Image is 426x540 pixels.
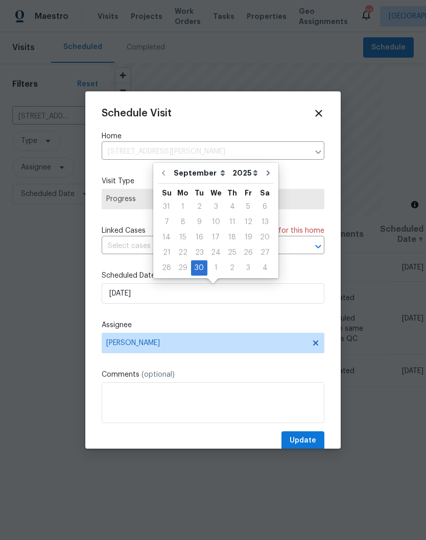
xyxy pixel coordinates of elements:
div: 2 [224,261,240,275]
div: 19 [240,230,256,244]
div: 24 [207,246,224,260]
div: 18 [224,230,240,244]
div: Sun Sep 14 2025 [158,230,175,245]
div: Sat Sep 20 2025 [256,230,273,245]
div: Sat Sep 06 2025 [256,199,273,214]
abbr: Friday [245,189,252,197]
div: 3 [207,200,224,214]
div: Wed Sep 24 2025 [207,245,224,260]
div: Mon Sep 22 2025 [175,245,191,260]
div: Thu Oct 02 2025 [224,260,240,276]
div: Fri Sep 12 2025 [240,214,256,230]
div: 7 [158,215,175,229]
div: 29 [175,261,191,275]
label: Visit Type [102,176,324,186]
div: 17 [207,230,224,244]
span: Progress [106,194,320,204]
span: (optional) [141,371,175,378]
div: 8 [175,215,191,229]
select: Year [230,165,261,181]
div: Fri Sep 19 2025 [240,230,256,245]
label: Home [102,131,324,141]
span: Update [290,434,316,447]
div: Thu Sep 11 2025 [224,214,240,230]
select: Month [171,165,230,181]
div: 25 [224,246,240,260]
abbr: Thursday [227,189,237,197]
div: 1 [207,261,224,275]
button: Go to previous month [156,163,171,183]
div: Sat Oct 04 2025 [256,260,273,276]
abbr: Tuesday [195,189,204,197]
div: Tue Sep 16 2025 [191,230,207,245]
span: Close [313,108,324,119]
div: Fri Sep 26 2025 [240,245,256,260]
div: 12 [240,215,256,229]
div: 5 [240,200,256,214]
div: 6 [256,200,273,214]
input: M/D/YYYY [102,283,324,304]
div: 14 [158,230,175,244]
div: Mon Sep 01 2025 [175,199,191,214]
div: 27 [256,246,273,260]
label: Assignee [102,320,324,330]
div: Sun Sep 21 2025 [158,245,175,260]
div: Sun Sep 07 2025 [158,214,175,230]
span: [PERSON_NAME] [106,339,306,347]
div: 20 [256,230,273,244]
button: Update [281,431,324,450]
input: Enter in an address [102,144,309,160]
div: 16 [191,230,207,244]
div: Sat Sep 27 2025 [256,245,273,260]
div: Sun Aug 31 2025 [158,199,175,214]
div: Tue Sep 23 2025 [191,245,207,260]
abbr: Sunday [162,189,172,197]
div: Wed Sep 17 2025 [207,230,224,245]
label: Comments [102,370,324,380]
div: Fri Oct 03 2025 [240,260,256,276]
div: 11 [224,215,240,229]
div: Wed Sep 03 2025 [207,199,224,214]
div: Thu Sep 18 2025 [224,230,240,245]
div: 9 [191,215,207,229]
div: 15 [175,230,191,244]
div: Wed Oct 01 2025 [207,260,224,276]
abbr: Saturday [260,189,270,197]
div: 22 [175,246,191,260]
button: Open [311,239,325,254]
div: Wed Sep 10 2025 [207,214,224,230]
div: Tue Sep 02 2025 [191,199,207,214]
div: 28 [158,261,175,275]
div: 30 [191,261,207,275]
span: Schedule Visit [102,108,172,118]
div: 4 [256,261,273,275]
div: Sat Sep 13 2025 [256,214,273,230]
div: 26 [240,246,256,260]
abbr: Monday [177,189,188,197]
div: Tue Sep 09 2025 [191,214,207,230]
div: 10 [207,215,224,229]
div: 23 [191,246,207,260]
div: 31 [158,200,175,214]
div: 1 [175,200,191,214]
div: Thu Sep 25 2025 [224,245,240,260]
div: Tue Sep 30 2025 [191,260,207,276]
div: 3 [240,261,256,275]
div: 21 [158,246,175,260]
div: 13 [256,215,273,229]
div: Mon Sep 29 2025 [175,260,191,276]
div: Fri Sep 05 2025 [240,199,256,214]
div: Mon Sep 08 2025 [175,214,191,230]
div: Sun Sep 28 2025 [158,260,175,276]
input: Select cases [102,238,296,254]
span: Linked Cases [102,226,146,236]
div: 4 [224,200,240,214]
abbr: Wednesday [210,189,222,197]
div: Thu Sep 04 2025 [224,199,240,214]
div: 2 [191,200,207,214]
label: Scheduled Date [102,271,324,281]
div: Mon Sep 15 2025 [175,230,191,245]
button: Go to next month [261,163,276,183]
